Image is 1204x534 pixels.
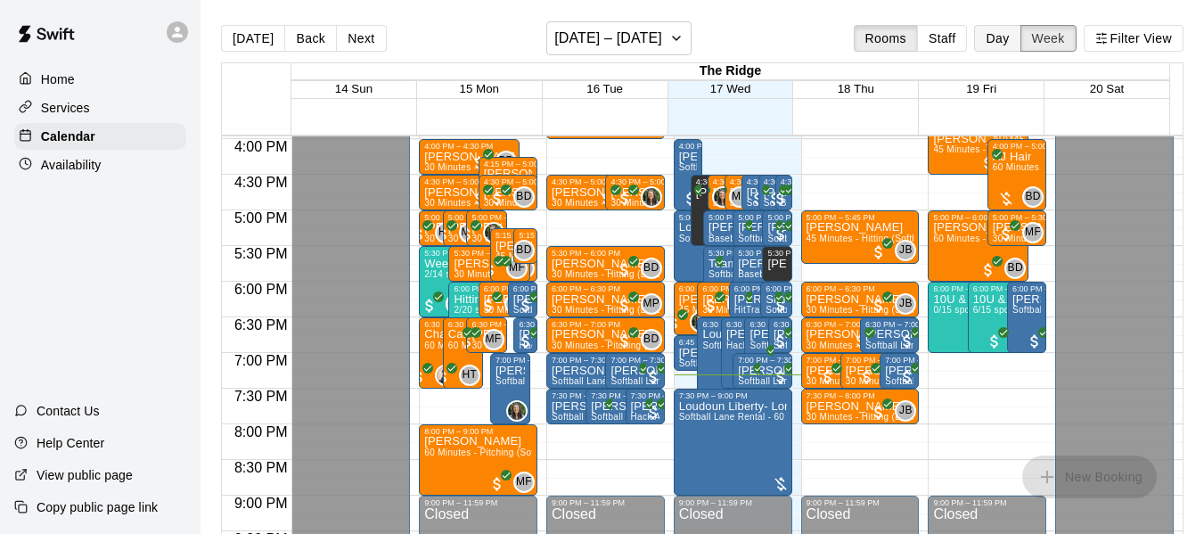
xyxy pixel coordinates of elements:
[801,317,902,353] div: 6:30 PM – 7:00 PM: Sloane Abedrabo
[1008,259,1023,277] span: BD
[14,123,186,150] a: Calendar
[37,498,158,516] p: Copy public page link
[772,333,790,350] span: All customers have paid
[490,228,530,282] div: 5:15 PM – 6:00 PM: Wesley Gessner
[419,210,459,246] div: 5:00 PM – 5:30 PM: Addison Warner
[610,198,741,208] span: 30 Minutes - Pitching (Softball)
[443,317,483,389] div: 6:30 PM – 7:30 PM: CamJam
[37,434,104,452] p: Help Center
[504,293,526,315] div: Hannah Thomas
[968,282,1035,353] div: 6:00 PM – 7:00 PM: 10U &12U Live At-Bat Night: Hitter Registration
[230,246,292,261] span: 5:30 PM
[807,234,930,243] span: 45 Minutes - Hitting (Softball)
[727,293,749,315] div: Mike Petrella
[520,240,535,261] span: Bryce Dahnert
[895,240,916,261] div: Joseph Bauserman
[610,177,684,186] div: 4:30 PM – 5:00 PM
[513,240,535,261] div: Bryce Dahnert
[766,284,839,293] div: 6:00 PM – 6:30 PM
[679,213,752,222] div: 5:00 PM – 6:00 PM
[552,177,625,186] div: 4:30 PM – 5:00 PM
[424,249,497,258] div: 5:30 PM – 6:30 PM
[519,320,592,329] div: 6:30 PM – 7:00 PM
[503,151,517,172] span: Bryce Dahnert
[966,82,996,95] button: 19 Fri
[37,466,133,484] p: View public page
[781,177,854,186] div: 4:30 PM – 5:00 PM
[552,305,680,315] span: 30 Minutes - Hitting (Baseball)
[979,261,997,279] span: All customers have paid
[643,295,659,313] span: MP
[479,175,537,210] div: 4:30 PM – 5:00 PM: Charlie Sall
[484,177,557,186] div: 4:30 PM – 5:00 PM
[993,162,1121,172] span: 60 Minutes - Hitting (Baseball)
[1026,333,1044,350] span: All customers have paid
[552,269,680,279] span: 30 Minutes - Hitting (Baseball)
[702,284,775,293] div: 6:00 PM – 6:30 PM
[762,210,791,246] div: 5:00 PM – 5:30 PM: Aurora Jusino-Rob
[762,297,780,315] span: All customers have paid
[1012,305,1154,315] span: Softball Lane Rental - 60 Minutes
[519,231,592,240] div: 5:15 PM – 5:45 PM
[713,177,786,186] div: 4:30 PM – 5:00 PM
[1025,188,1040,206] span: BD
[421,297,438,315] span: All customers have paid
[860,317,919,353] div: 6:30 PM – 7:00 PM: Sofia Furnari
[335,82,373,95] button: 14 Sun
[230,210,292,226] span: 5:00 PM
[764,198,905,208] span: Softball Lane Rental - 30 Minutes
[14,152,186,178] a: Availability
[760,282,791,317] div: 6:00 PM – 6:30 PM: Siena Bane
[513,186,535,208] div: Bryce Dahnert
[513,284,586,293] div: 6:00 PM – 6:30 PM
[719,186,733,208] span: Megan MacDonald
[1090,82,1125,95] span: 20 Sat
[993,142,1066,151] div: 4:00 PM – 5:00 PM
[772,190,790,208] span: All customers have paid
[336,25,386,52] button: Next
[987,210,1046,246] div: 5:00 PM – 5:30 PM: Rory Schunk
[772,297,790,315] span: All customers have paid
[513,317,537,353] div: 6:30 PM – 7:00 PM: Jerry Briggs
[733,297,750,315] span: All customers have paid
[708,234,855,243] span: Baseball Lane Rental - 30 Minutes
[674,210,724,282] div: 5:00 PM – 6:00 PM: Softball Group Rental (60 Min)
[643,259,659,277] span: BD
[448,320,521,329] div: 6:30 PM – 7:30 PM
[744,317,784,389] div: 6:30 PM – 7:30 PM: Ruth McDonald
[738,234,880,243] span: Softball Lane Rental - 30 Minutes
[616,190,634,208] span: All customers have paid
[490,222,504,243] span: Megan MacDonald
[702,320,775,329] div: 6:30 PM – 8:30 PM
[807,305,930,315] span: 30 Minutes - Hitting (Softball)
[546,246,665,282] div: 5:30 PM – 6:00 PM: Austin Shomaker
[898,333,916,350] span: All customers have paid
[917,25,968,52] button: Staff
[838,82,874,95] button: 18 Thu
[726,320,799,329] div: 6:30 PM – 7:30 PM
[729,282,782,317] div: 6:00 PM – 6:30 PM: Luke Molloy
[14,94,186,121] a: Services
[708,269,838,279] span: Softball Group Rental (60 Min)
[481,261,499,279] span: All customers have paid
[741,175,770,210] div: 4:30 PM – 5:00 PM: Mary Pearson
[738,269,872,279] span: Baseball Group Rental (60 Min)
[993,234,1128,243] span: 30 Minutes - Pitching (Baseball)
[616,333,634,350] span: All customers have paid
[460,82,499,95] button: 15 Mon
[509,259,525,277] span: MF
[987,139,1046,210] div: 4:00 PM – 5:00 PM: AJ Hair
[616,261,634,279] span: All customers have paid
[424,177,497,186] div: 4:30 PM – 5:00 PM
[446,293,467,315] div: Ridge Staff
[697,317,737,460] div: 6:30 PM – 8:30 PM: Loudoun Liberty- Moseley
[424,142,497,151] div: 4:00 PM – 4:30 PM
[714,188,732,206] img: Megan MacDonald
[471,213,545,222] div: 5:00 PM – 5:30 PM
[586,82,623,95] span: 16 Tue
[454,249,527,258] div: 5:30 PM – 6:00 PM
[807,320,880,329] div: 6:30 PM – 7:00 PM
[552,198,676,208] span: 30 Minutes - Hitting (Softball)
[508,282,537,317] div: 6:00 PM – 6:30 PM: Cayden Sparks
